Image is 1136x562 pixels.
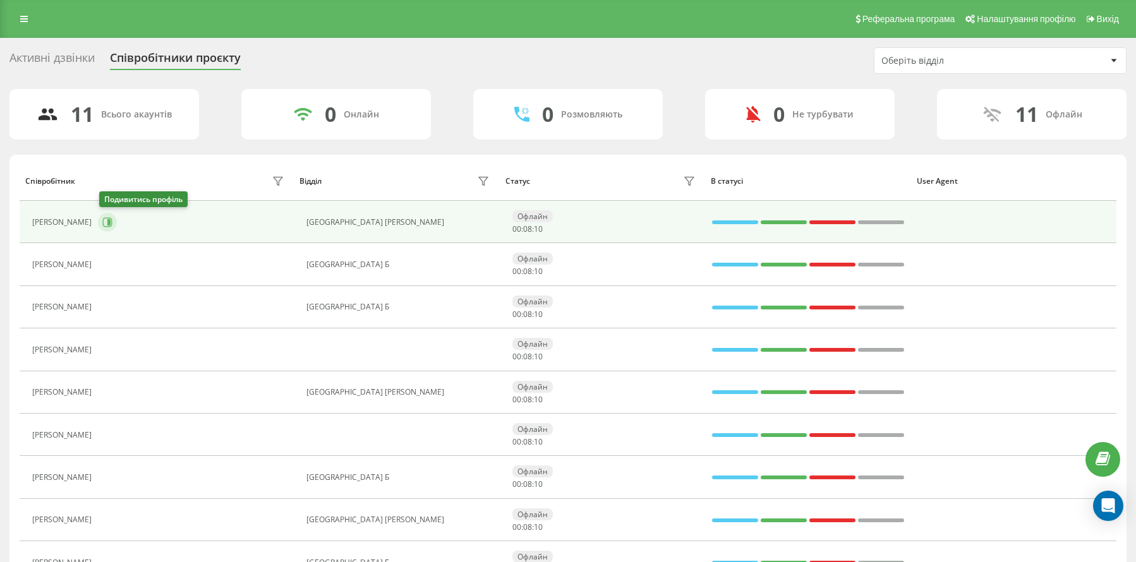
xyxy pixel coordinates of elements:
[344,109,379,120] div: Онлайн
[792,109,854,120] div: Не турбувати
[512,381,553,393] div: Офлайн
[512,296,553,308] div: Офлайн
[542,102,553,126] div: 0
[512,253,553,265] div: Офлайн
[306,218,493,227] div: [GEOGRAPHIC_DATA] [PERSON_NAME]
[71,102,94,126] div: 11
[512,351,521,362] span: 00
[32,515,95,524] div: [PERSON_NAME]
[306,473,493,482] div: [GEOGRAPHIC_DATA] Б
[512,436,521,447] span: 00
[523,436,532,447] span: 08
[512,352,543,361] div: : :
[523,309,532,320] span: 08
[512,266,521,277] span: 00
[534,522,543,532] span: 10
[1046,109,1082,120] div: Офлайн
[25,177,75,186] div: Співробітник
[99,191,188,207] div: Подивитись профіль
[512,338,553,350] div: Офлайн
[32,302,95,311] div: [PERSON_NAME]
[773,102,785,126] div: 0
[512,423,553,435] div: Офлайн
[512,465,553,477] div: Офлайн
[862,14,955,24] span: Реферальна програма
[534,351,543,362] span: 10
[32,431,95,439] div: [PERSON_NAME]
[512,394,521,405] span: 00
[881,56,1032,66] div: Оберіть відділ
[534,309,543,320] span: 10
[512,225,543,234] div: : :
[32,388,95,397] div: [PERSON_NAME]
[512,438,543,446] div: : :
[512,479,521,489] span: 00
[306,388,493,397] div: [GEOGRAPHIC_DATA] [PERSON_NAME]
[512,310,543,319] div: : :
[534,479,543,489] span: 10
[1093,491,1123,521] div: Open Intercom Messenger
[512,508,553,520] div: Офлайн
[534,394,543,405] span: 10
[512,267,543,276] div: : :
[32,473,95,482] div: [PERSON_NAME]
[512,224,521,234] span: 00
[505,177,530,186] div: Статус
[1015,102,1038,126] div: 11
[512,309,521,320] span: 00
[299,177,322,186] div: Відділ
[523,479,532,489] span: 08
[512,523,543,532] div: : :
[711,177,905,186] div: В статусі
[534,266,543,277] span: 10
[1097,14,1119,24] span: Вихід
[32,218,95,227] div: [PERSON_NAME]
[512,480,543,489] div: : :
[977,14,1075,24] span: Налаштування профілю
[9,51,95,71] div: Активні дзвінки
[523,224,532,234] span: 08
[110,51,241,71] div: Співробітники проєкту
[523,394,532,405] span: 08
[306,260,493,269] div: [GEOGRAPHIC_DATA] Б
[32,260,95,269] div: [PERSON_NAME]
[523,522,532,532] span: 08
[306,515,493,524] div: [GEOGRAPHIC_DATA] [PERSON_NAME]
[512,395,543,404] div: : :
[534,436,543,447] span: 10
[32,345,95,354] div: [PERSON_NAME]
[512,210,553,222] div: Офлайн
[325,102,336,126] div: 0
[306,302,493,311] div: [GEOGRAPHIC_DATA] Б
[523,266,532,277] span: 08
[561,109,622,120] div: Розмовляють
[534,224,543,234] span: 10
[512,522,521,532] span: 00
[101,109,172,120] div: Всього акаунтів
[523,351,532,362] span: 08
[917,177,1111,186] div: User Agent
